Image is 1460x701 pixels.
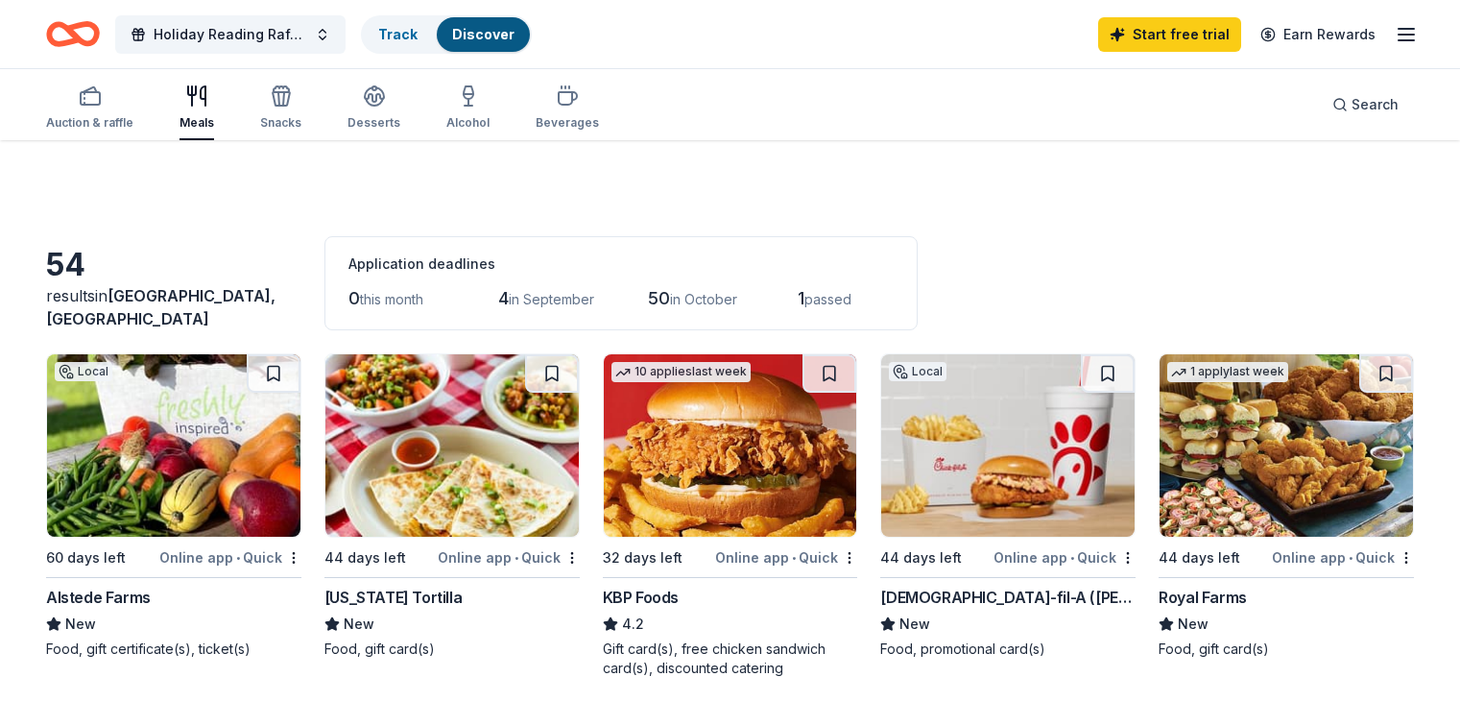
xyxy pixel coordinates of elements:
div: Alcohol [446,115,490,131]
div: 32 days left [603,546,682,569]
span: 4 [498,288,509,308]
div: 1 apply last week [1167,362,1288,382]
div: Online app Quick [1272,545,1414,569]
span: Holiday Reading Raffle 2025 [154,23,307,46]
div: Local [889,362,946,381]
span: 4.2 [622,613,644,636]
div: Local [55,362,112,381]
button: Holiday Reading Raffle 2025 [115,15,346,54]
button: Search [1317,85,1414,124]
a: Track [378,26,418,42]
a: Image for KBP Foods10 applieslast week32 days leftOnline app•QuickKBP Foods4.2Gift card(s), free ... [603,353,858,678]
span: • [515,550,518,566]
span: Search [1352,93,1399,116]
span: this month [360,291,423,307]
div: Online app Quick [438,545,580,569]
div: Desserts [347,115,400,131]
button: Desserts [347,77,400,140]
span: • [792,550,796,566]
span: passed [804,291,851,307]
span: New [899,613,930,636]
a: Image for Royal Farms1 applylast week44 days leftOnline app•QuickRoyal FarmsNewFood, gift card(s) [1159,353,1414,659]
img: Image for Royal Farms [1160,354,1413,537]
button: Alcohol [446,77,490,140]
span: in [46,286,275,328]
div: 10 applies last week [611,362,751,382]
a: Image for Chick-fil-A (Morris Plains)Local44 days leftOnline app•Quick[DEMOGRAPHIC_DATA]-fil-A ([... [880,353,1136,659]
button: Auction & raffle [46,77,133,140]
div: 44 days left [1159,546,1240,569]
span: New [1178,613,1209,636]
img: Image for Chick-fil-A (Morris Plains) [881,354,1135,537]
div: 44 days left [880,546,962,569]
a: Image for Alstede FarmsLocal60 days leftOnline app•QuickAlstede FarmsNewFood, gift certificate(s)... [46,353,301,659]
div: Beverages [536,115,599,131]
div: 54 [46,246,301,284]
span: in October [670,291,737,307]
div: Alstede Farms [46,586,151,609]
span: • [1349,550,1352,566]
div: Royal Farms [1159,586,1247,609]
span: • [236,550,240,566]
div: KBP Foods [603,586,679,609]
a: Earn Rewards [1249,17,1387,52]
div: Online app Quick [715,545,857,569]
a: Image for California Tortilla44 days leftOnline app•Quick[US_STATE] TortillaNewFood, gift card(s) [324,353,580,659]
span: 50 [648,288,670,308]
button: Beverages [536,77,599,140]
span: in September [509,291,594,307]
span: • [1070,550,1074,566]
div: Food, gift card(s) [324,640,580,659]
div: Food, promotional card(s) [880,640,1136,659]
div: Auction & raffle [46,115,133,131]
img: Image for KBP Foods [604,354,857,537]
div: 60 days left [46,546,126,569]
div: Online app Quick [159,545,301,569]
button: TrackDiscover [361,15,532,54]
div: Online app Quick [993,545,1136,569]
span: New [344,613,374,636]
div: results [46,284,301,330]
img: Image for Alstede Farms [47,354,300,537]
div: Gift card(s), free chicken sandwich card(s), discounted catering [603,640,858,678]
div: Food, gift card(s) [1159,640,1414,659]
div: Application deadlines [348,253,894,276]
span: 0 [348,288,360,308]
a: Start free trial [1098,17,1241,52]
a: Home [46,12,100,57]
button: Meals [180,77,214,140]
img: Image for California Tortilla [325,354,579,537]
div: [DEMOGRAPHIC_DATA]-fil-A ([PERSON_NAME][GEOGRAPHIC_DATA]) [880,586,1136,609]
span: New [65,613,96,636]
a: Discover [452,26,515,42]
span: [GEOGRAPHIC_DATA], [GEOGRAPHIC_DATA] [46,286,275,328]
div: [US_STATE] Tortilla [324,586,462,609]
span: 1 [798,288,804,308]
div: 44 days left [324,546,406,569]
div: Food, gift certificate(s), ticket(s) [46,640,301,659]
div: Meals [180,115,214,131]
div: Snacks [260,115,301,131]
button: Snacks [260,77,301,140]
